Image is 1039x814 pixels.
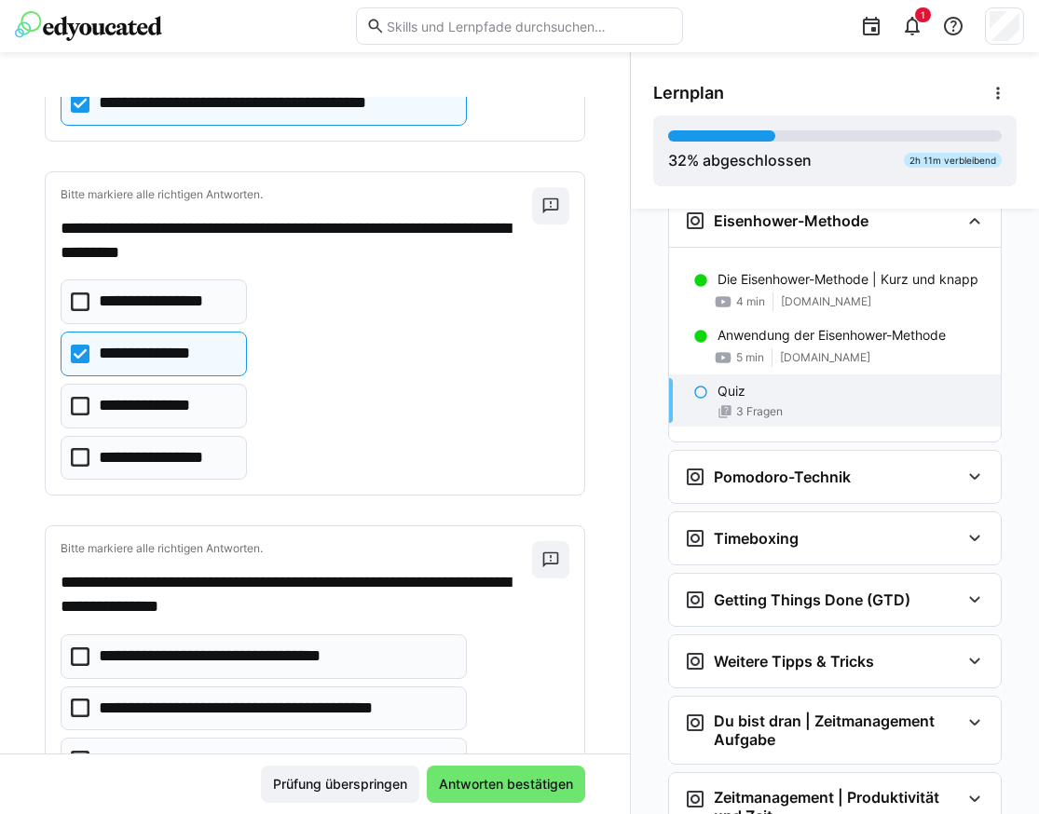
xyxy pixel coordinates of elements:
[714,652,874,671] h3: Weitere Tipps & Tricks
[653,83,724,103] span: Lernplan
[714,211,868,230] h3: Eisenhower-Methode
[718,382,745,400] p: Quiz
[714,590,910,609] h3: Getting Things Done (GTD)
[668,149,812,171] div: % abgeschlossen
[61,187,532,202] p: Bitte markiere alle richtigen Antworten.
[736,294,765,309] span: 4 min
[904,153,1002,168] div: 2h 11m verbleibend
[427,766,585,803] button: Antworten bestätigen
[780,350,870,365] span: [DOMAIN_NAME]
[261,766,419,803] button: Prüfung überspringen
[718,326,946,345] p: Anwendung der Eisenhower-Methode
[736,404,783,419] span: 3 Fragen
[714,468,851,486] h3: Pomodoro-Technik
[781,294,871,309] span: [DOMAIN_NAME]
[718,270,978,289] p: Die Eisenhower-Methode | Kurz und knapp
[714,712,960,749] h3: Du bist dran | Zeitmanagement Aufgabe
[270,775,410,794] span: Prüfung überspringen
[921,9,925,20] span: 1
[714,529,799,548] h3: Timeboxing
[385,18,674,34] input: Skills und Lernpfade durchsuchen…
[736,350,764,365] span: 5 min
[436,775,576,794] span: Antworten bestätigen
[668,151,687,170] span: 32
[61,541,532,556] p: Bitte markiere alle richtigen Antworten.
